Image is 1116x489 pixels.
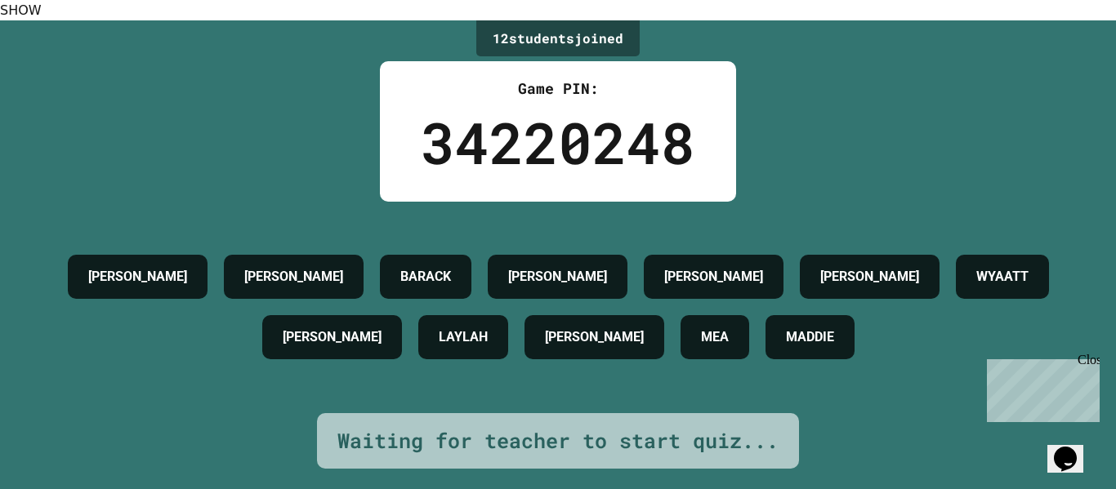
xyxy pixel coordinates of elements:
[439,327,488,347] h4: LAYLAH
[508,267,607,287] h4: [PERSON_NAME]
[337,425,779,456] div: Waiting for teacher to start quiz...
[88,267,187,287] h4: [PERSON_NAME]
[545,327,644,347] h4: [PERSON_NAME]
[701,327,729,347] h4: MEA
[244,267,343,287] h4: [PERSON_NAME]
[421,78,695,100] div: Game PIN:
[976,267,1029,287] h4: WYAATT
[820,267,919,287] h4: [PERSON_NAME]
[283,327,382,347] h4: [PERSON_NAME]
[476,20,640,56] div: 12 student s joined
[400,267,451,287] h4: BARACK
[980,353,1100,422] iframe: chat widget
[786,327,834,347] h4: MADDIE
[421,100,695,185] div: 34220248
[7,7,113,104] div: Chat with us now!Close
[1047,424,1100,473] iframe: chat widget
[664,267,763,287] h4: [PERSON_NAME]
